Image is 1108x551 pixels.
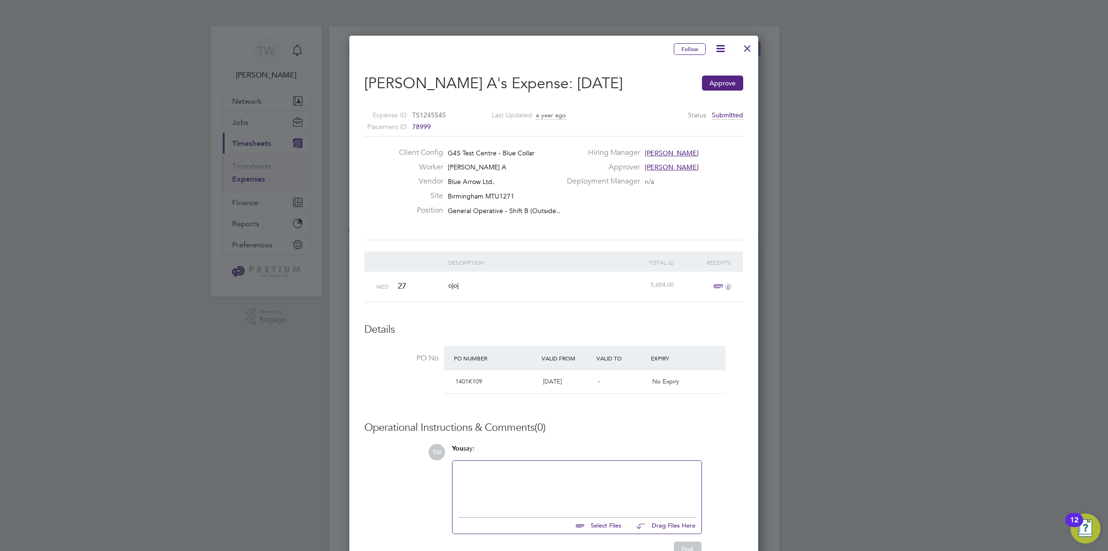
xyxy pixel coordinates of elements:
[650,281,674,289] span: 5,654.00
[392,176,443,186] label: Vendor
[455,377,482,385] span: 1401K109
[702,76,743,91] button: Approve
[652,377,679,385] span: No Expiry
[448,149,535,157] span: G4S Test Centre - Blue Collar
[629,516,696,536] button: Drag Files Here
[392,206,443,215] label: Position
[536,111,566,120] span: a year ago
[648,350,703,367] div: Expiry
[561,176,640,186] label: Deployment Manager
[376,283,389,290] span: Wed
[645,177,654,186] span: n/a
[448,281,459,290] span: ojoj
[594,350,649,367] div: Valid To
[478,109,532,121] label: Last Updated
[618,252,676,273] div: Total (£)
[535,421,546,434] span: (0)
[539,350,594,367] div: Valid From
[448,177,494,186] span: Blue Arrow Ltd.
[1070,513,1100,543] button: Open Resource Center, 12 new notifications
[561,162,640,172] label: Approver
[392,148,443,158] label: Client Config
[429,444,445,460] span: TW
[392,162,443,172] label: Worker
[712,111,743,120] span: Submitted
[725,283,731,290] i: 0
[645,149,699,157] span: [PERSON_NAME]
[364,323,743,337] h3: Details
[398,281,406,291] span: 27
[452,444,702,460] div: say:
[353,121,407,133] label: Placement ID
[364,353,438,363] label: PO No
[674,43,706,55] button: Follow
[364,74,743,93] h2: [PERSON_NAME] A's Expense:
[353,109,407,121] label: Expense ID
[448,192,514,200] span: Birmingham MTU1271
[1070,520,1078,532] div: 12
[364,421,743,435] h3: Operational Instructions & Comments
[452,350,539,367] div: PO Number
[446,252,619,273] div: Description
[392,191,443,201] label: Site
[598,377,600,385] span: -
[412,111,446,119] span: TS1245545
[645,163,699,171] span: [PERSON_NAME]
[543,377,562,385] span: [DATE]
[577,74,623,92] span: [DATE]
[412,122,431,131] span: 78999
[561,148,640,158] label: Hiring Manager
[448,163,506,171] span: [PERSON_NAME] A
[676,252,734,273] div: Receipts
[452,444,463,452] span: You
[448,207,563,215] span: General Operative - Shift B (Outside…
[688,109,706,121] label: Status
